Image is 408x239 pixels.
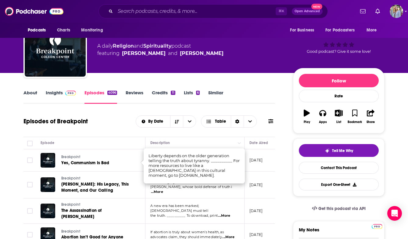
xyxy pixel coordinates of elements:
div: Share [367,120,375,124]
div: Apps [319,120,327,124]
a: Breakpoint [61,202,134,208]
h1: Episodes of Breakpoint [23,118,88,125]
input: Search podcasts, credits, & more... [115,6,276,16]
p: [DATE] [249,208,263,213]
span: Monitoring [81,26,103,34]
span: A new era has been marked; [DEMOGRAPHIC_DATA] must tell [150,204,208,213]
button: open menu [23,24,54,36]
span: Charts [57,26,70,34]
div: Play [304,120,310,124]
span: Good podcast? Give it some love! [307,49,371,54]
span: Table [215,119,226,124]
button: Bookmark [347,106,363,128]
span: and [168,50,177,57]
div: Date Aired [249,139,268,147]
img: Podchaser Pro [372,224,382,229]
span: ...More [218,213,230,218]
a: Show notifications dropdown [373,6,382,16]
span: Breakpoint [61,155,80,159]
a: Breakpoint [61,176,134,181]
img: Podchaser - Follow, Share and Rate Podcasts [5,5,63,17]
span: Tell Me Why [332,148,353,153]
button: tell me why sparkleTell Me Why [299,144,379,157]
div: Sort Direction [231,116,244,127]
span: the truth. __________ To download, print [150,213,218,218]
label: My Notes [299,227,379,237]
img: Podchaser Pro [65,91,76,96]
button: Open AdvancedNew [292,8,323,15]
button: Show profile menu [390,5,403,18]
a: Similar [208,90,223,104]
button: open menu [77,24,111,36]
button: Sort Direction [170,116,183,127]
a: Religion [113,43,134,49]
span: If abortion is truly about women’s health, as [150,230,224,234]
span: Breakpoint [61,176,80,180]
div: Description [150,139,170,147]
p: [DATE] [249,182,263,187]
div: 72Good podcast? Give it some love! [293,20,385,58]
div: 11 [171,91,175,95]
span: Yes, Communism Is Bad [61,160,109,165]
button: open menu [362,24,385,36]
a: InsightsPodchaser Pro [46,90,76,104]
a: Pro website [372,223,382,229]
a: Credits11 [152,90,175,104]
span: Toggle select row [27,208,33,214]
a: Charts [53,24,74,36]
span: Toggle select row [27,232,33,237]
p: [DATE] [249,158,263,163]
h2: Choose List sort [136,115,196,128]
button: open menu [183,116,196,127]
span: [PERSON_NAME] and [PERSON_NAME] discuss the life and legacy of [150,175,238,184]
span: [PERSON_NAME]: His Legacy, This Moment, and Our Calling [61,182,129,193]
span: For Podcasters [325,26,355,34]
img: User Profile [390,5,403,18]
button: Apps [315,106,331,128]
span: Toggle select row [27,182,33,187]
div: List [336,120,341,124]
button: Column Actions [236,139,243,147]
button: Share [363,106,379,128]
div: 4096 [107,91,117,95]
a: [PERSON_NAME]: His Legacy, This Moment, and Our Calling [61,181,134,194]
a: Yes, Communism Is Bad [61,160,134,166]
img: Breakpoint [25,16,86,77]
span: For Business [290,26,314,34]
span: Breakpoint [61,229,80,234]
span: Open Advanced [295,10,320,13]
button: List [331,106,347,128]
a: Lists6 [184,90,200,104]
a: Get this podcast via API [307,201,370,216]
div: Rate [299,90,379,102]
span: and [134,43,143,49]
a: John Stonestreet [180,50,224,57]
a: Eric Metaxas [122,50,166,57]
button: open menu [321,24,363,36]
div: Bookmark [348,120,362,124]
a: Breakpoint [61,229,134,234]
span: ⌘ K [276,7,287,15]
a: The Assassination of [PERSON_NAME] [61,208,134,220]
span: ...More [151,190,163,194]
button: open menu [136,119,170,124]
a: Contact This Podcast [299,162,379,174]
span: featuring [97,50,224,57]
img: tell me why sparkle [325,148,330,153]
p: [DATE] [249,232,263,237]
div: Search podcasts, credits, & more... [98,4,328,18]
div: Open Intercom Messenger [387,206,402,221]
a: Reviews [126,90,143,104]
span: Liberty depends on the older generation telling the truth about tyranny. __________ For more reso... [149,153,240,178]
span: advocates claim, they should immediately [150,235,222,239]
div: 6 [196,91,200,95]
a: Spirituality [143,43,171,49]
a: Show notifications dropdown [358,6,368,16]
button: Follow [299,74,379,87]
button: Choose View [201,115,257,128]
button: open menu [286,24,322,36]
a: About [23,90,37,104]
